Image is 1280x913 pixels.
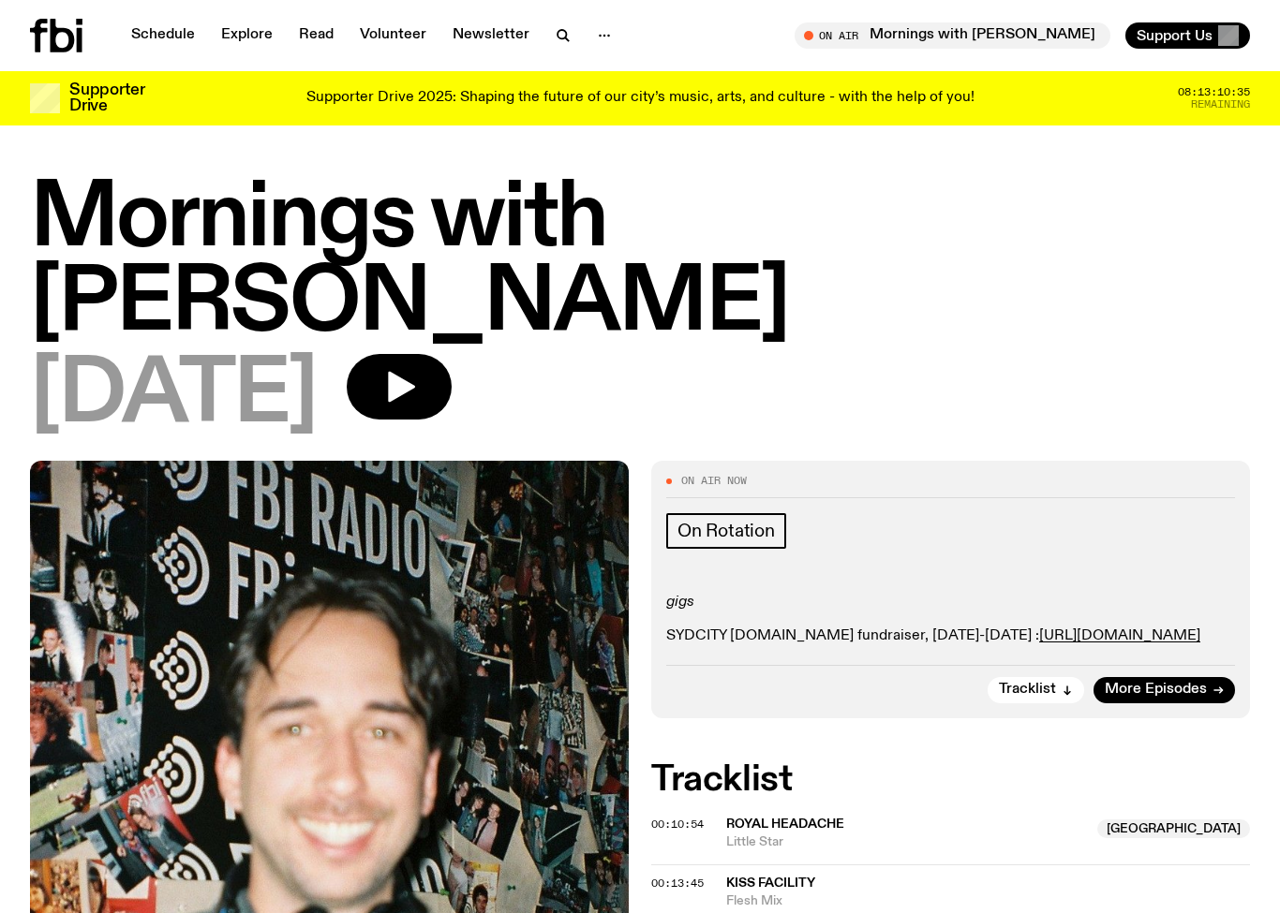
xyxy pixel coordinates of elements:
[677,521,775,541] span: On Rotation
[210,22,284,49] a: Explore
[1039,628,1200,643] a: [URL][DOMAIN_NAME]
[1137,27,1213,44] span: Support Us
[30,178,1250,346] h1: Mornings with [PERSON_NAME]
[1191,99,1250,110] span: Remaining
[30,354,317,438] span: [DATE]
[999,683,1056,697] span: Tracklist
[726,892,1250,910] span: Flesh Mix
[120,22,206,49] a: Schedule
[1105,683,1207,697] span: More Episodes
[1094,677,1235,703] a: More Episodes
[651,876,704,891] span: 00:13:45
[666,513,786,549] a: On Rotation
[666,627,1235,645] p: SYDCITY [DOMAIN_NAME] fundraiser, [DATE]-[DATE] :
[726,833,1086,851] span: Little Star
[349,22,438,49] a: Volunteer
[288,22,345,49] a: Read
[681,476,747,486] span: On Air Now
[1178,87,1250,97] span: 08:13:10:35
[306,90,975,107] p: Supporter Drive 2025: Shaping the future of our city’s music, arts, and culture - with the help o...
[1125,22,1250,49] button: Support Us
[651,817,704,832] span: 00:10:54
[69,82,144,114] h3: Supporter Drive
[441,22,541,49] a: Newsletter
[726,817,844,831] span: Royal Headache
[988,677,1084,703] button: Tracklist
[726,876,815,890] span: Kiss Facility
[795,22,1110,49] button: On AirMornings with [PERSON_NAME]
[666,595,694,610] em: gigs
[651,763,1250,797] h2: Tracklist
[1097,819,1250,838] span: [GEOGRAPHIC_DATA]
